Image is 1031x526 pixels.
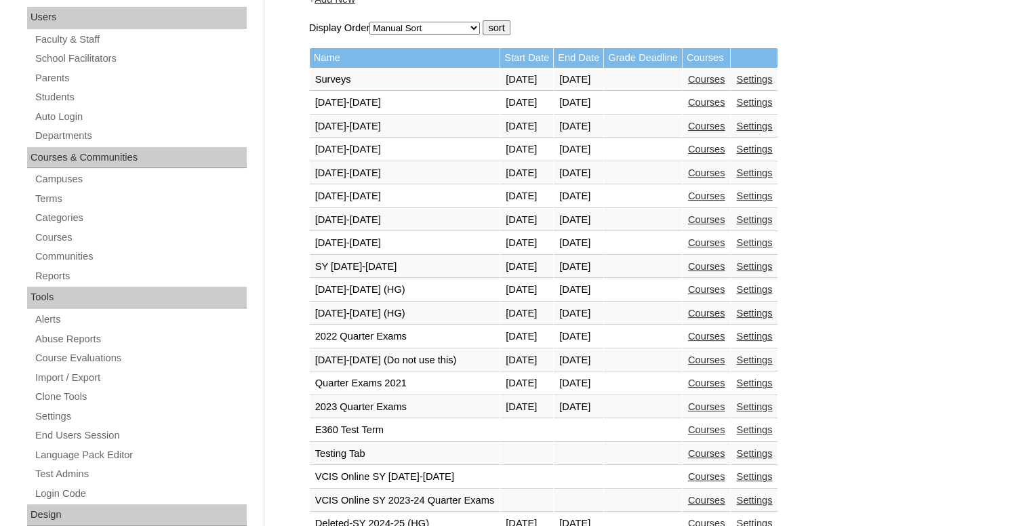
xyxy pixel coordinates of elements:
a: Courses [688,284,725,295]
td: [DATE] [554,92,603,115]
td: [DATE]-[DATE] [310,232,500,255]
a: Students [34,89,247,106]
td: SY [DATE]-[DATE] [310,256,500,279]
div: Tools [27,287,247,308]
td: [DATE] [500,349,553,372]
td: [DATE]-[DATE] [310,185,500,208]
a: Campuses [34,171,247,188]
a: Courses [688,308,725,319]
a: Language Pack Editor [34,447,247,464]
td: [DATE] [554,185,603,208]
td: 2023 Quarter Exams [310,396,500,419]
td: [DATE] [500,209,553,232]
td: [DATE] [500,232,553,255]
td: E360 Test Term [310,419,500,442]
a: Faculty & Staff [34,31,247,48]
td: [DATE] [500,92,553,115]
a: Settings [736,448,772,459]
td: [DATE] [554,396,603,419]
a: Settings [736,121,772,131]
a: Settings [736,355,772,365]
td: [DATE] [500,279,553,302]
td: Surveys [310,68,500,92]
a: Departments [34,127,247,144]
td: [DATE]-[DATE] [310,115,500,138]
a: Settings [736,190,772,201]
a: Settings [736,471,772,482]
a: Courses [688,167,725,178]
td: VCIS Online SY [DATE]-[DATE] [310,466,500,489]
a: Login Code [34,485,247,502]
td: [DATE] [554,162,603,185]
a: Courses [688,237,725,248]
a: Courses [688,471,725,482]
td: [DATE] [554,349,603,372]
a: Import / Export [34,369,247,386]
div: Users [27,7,247,28]
td: [DATE] [500,256,553,279]
td: [DATE]-[DATE] (HG) [310,302,500,325]
td: [DATE] [500,68,553,92]
td: 2022 Quarter Exams [310,325,500,348]
td: Quarter Exams 2021 [310,372,500,395]
a: Settings [736,97,772,108]
td: [DATE] [500,396,553,419]
a: Courses [688,144,725,155]
a: Course Evaluations [34,350,247,367]
td: Start Date [500,48,553,68]
td: [DATE]-[DATE] (Do not use this) [310,349,500,372]
td: [DATE] [554,232,603,255]
td: Testing Tab [310,443,500,466]
a: Courses [688,424,725,435]
a: Parents [34,70,247,87]
a: Settings [736,378,772,388]
div: Courses & Communities [27,147,247,169]
a: Reports [34,268,247,285]
td: [DATE] [554,256,603,279]
td: [DATE] [500,325,553,348]
td: [DATE] [500,302,553,325]
td: [DATE] [554,115,603,138]
td: [DATE]-[DATE] (HG) [310,279,500,302]
a: Settings [34,408,247,425]
a: Courses [34,229,247,246]
td: [DATE] [500,115,553,138]
input: sort [483,20,510,35]
div: Design [27,504,247,526]
td: [DATE] [554,68,603,92]
a: Settings [736,237,772,248]
td: Grade Deadline [604,48,682,68]
td: VCIS Online SY 2023-24 Quarter Exams [310,489,500,512]
td: [DATE] [554,209,603,232]
a: Courses [688,448,725,459]
a: Settings [736,401,772,412]
a: Settings [736,144,772,155]
a: Clone Tools [34,388,247,405]
a: Abuse Reports [34,331,247,348]
a: Courses [688,97,725,108]
td: [DATE]-[DATE] [310,209,500,232]
td: [DATE] [554,325,603,348]
a: Settings [736,424,772,435]
a: Courses [688,190,725,201]
a: Categories [34,209,247,226]
a: Settings [736,167,772,178]
a: Settings [736,74,772,85]
td: Name [310,48,500,68]
td: [DATE] [500,185,553,208]
td: [DATE] [554,279,603,302]
a: End Users Session [34,427,247,444]
a: Communities [34,248,247,265]
td: [DATE] [500,138,553,161]
td: [DATE]-[DATE] [310,162,500,185]
form: Display Order [309,20,980,35]
td: [DATE]-[DATE] [310,138,500,161]
td: End Date [554,48,603,68]
a: Courses [688,121,725,131]
td: [DATE] [554,302,603,325]
a: Settings [736,284,772,295]
a: Settings [736,261,772,272]
a: Courses [688,74,725,85]
a: Settings [736,495,772,506]
td: [DATE]-[DATE] [310,92,500,115]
